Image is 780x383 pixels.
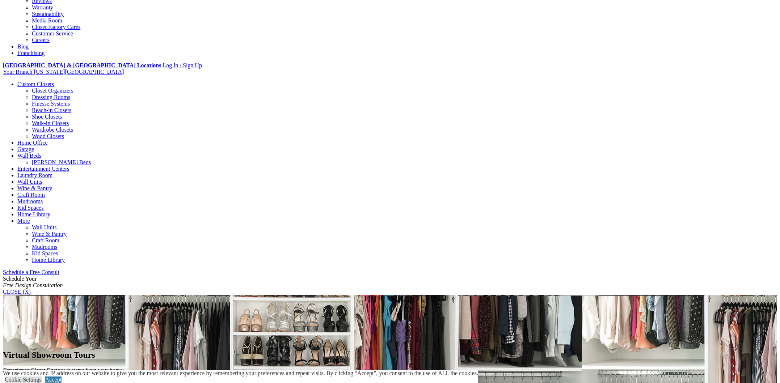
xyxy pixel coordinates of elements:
a: Craft Room [32,237,59,243]
a: Entertainment Centers [17,166,69,172]
a: CLOSE (X) [3,289,31,295]
a: Wall Units [17,179,42,185]
a: Schedule a Free Consult (opens a dropdown menu) [3,269,59,275]
a: Garage [17,146,34,152]
h1: Virtual Showroom Tours [3,350,777,360]
a: Home Library [17,211,50,217]
a: Closet Factory Cares [32,24,80,30]
a: Custom Closets [17,81,54,87]
a: Franchising [17,50,45,56]
a: Kid Spaces [17,205,43,211]
a: Laundry Room [17,172,52,178]
a: Media Room [32,17,62,24]
a: Reach-in Closets [32,107,71,113]
a: [PERSON_NAME] Beds [32,159,91,165]
a: Home Library [32,257,65,263]
span: Schedule Your [3,276,63,288]
a: Home Office [17,140,48,146]
a: Dressing Rooms [32,94,70,100]
a: Blog [17,43,29,50]
span: [US_STATE][GEOGRAPHIC_DATA] [34,69,124,75]
a: Wood Closets [32,133,64,139]
a: Wall Beds [17,153,41,159]
a: Careers [32,37,50,43]
a: Wine & Pantry [17,185,52,191]
a: More menu text will display only on big screen [17,218,30,224]
a: Cookie Settings [5,376,42,383]
a: Warranty [32,4,53,10]
a: Walk-in Closets [32,120,69,126]
a: Wall Units [32,224,56,230]
a: Your Branch [US_STATE][GEOGRAPHIC_DATA] [3,69,124,75]
a: Shoe Closets [32,114,62,120]
a: Accept [45,376,62,383]
a: Kid Spaces [32,250,58,256]
a: Wardrobe Closets [32,127,73,133]
span: Your Branch [3,69,32,75]
a: [GEOGRAPHIC_DATA] & [GEOGRAPHIC_DATA] Locations [3,62,161,68]
a: Mudrooms [17,198,43,204]
a: Craft Room [17,192,45,198]
a: Sustainability [32,11,64,17]
a: Closet Organizers [32,88,73,94]
a: Finesse Systems [32,101,70,107]
a: Log In / Sign Up [163,62,202,68]
a: Wine & Pantry [32,231,67,237]
a: Customer Service [32,30,73,37]
div: We use cookies and IP address on our website to give you the most relevant experience by remember... [3,370,478,376]
a: Mudrooms [32,244,57,250]
em: Free Design Consultation [3,282,63,288]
